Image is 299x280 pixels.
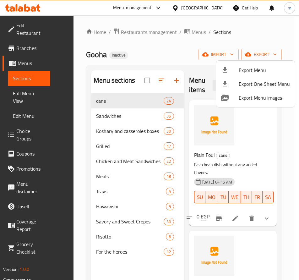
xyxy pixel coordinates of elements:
span: Export Menu [239,66,290,74]
li: Export one sheet menu items [216,77,295,91]
li: Export Menu images [216,91,295,105]
span: Export One Sheet Menu [239,80,290,88]
span: Export Menu images [239,94,290,102]
li: Export menu items [216,63,295,77]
